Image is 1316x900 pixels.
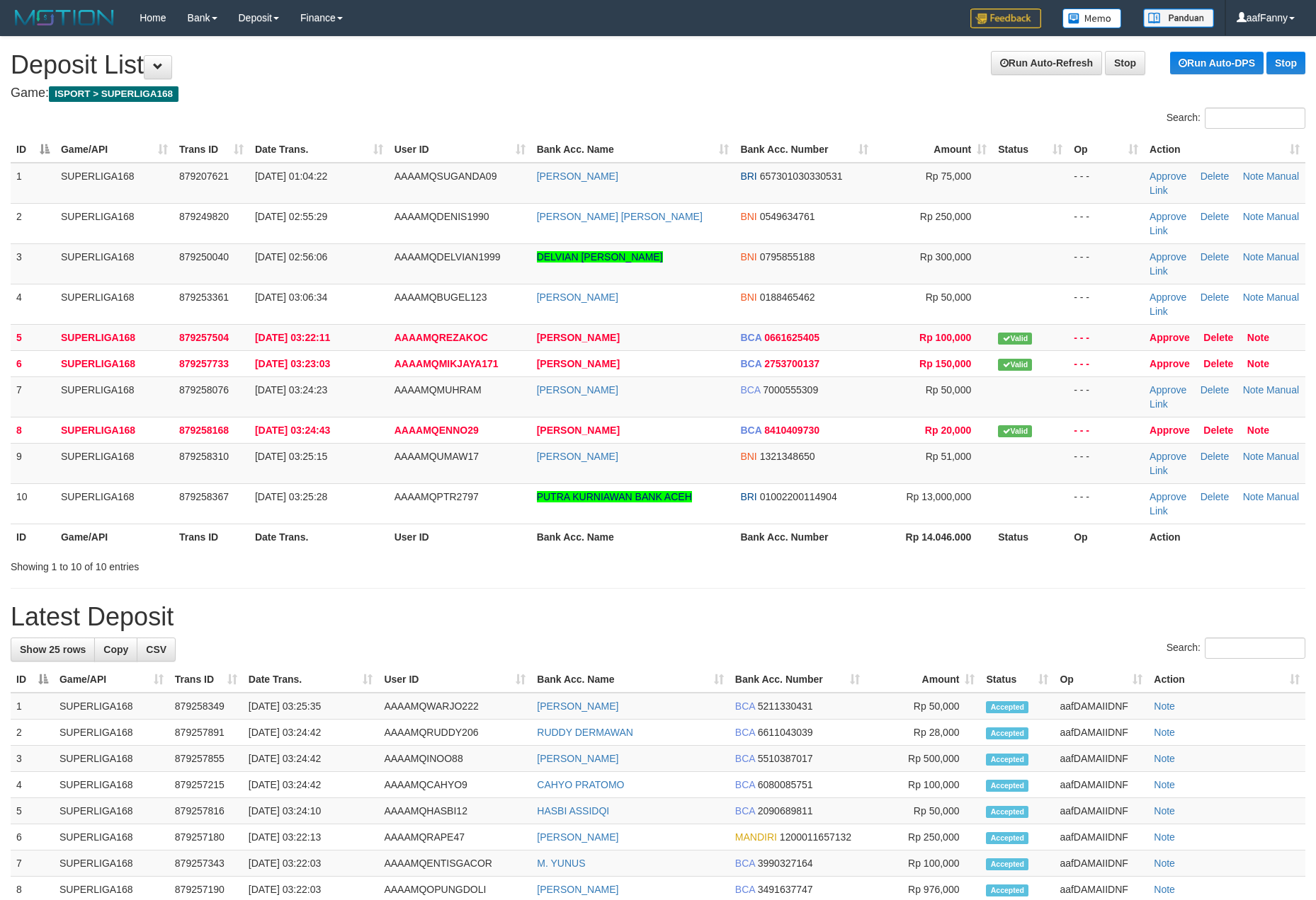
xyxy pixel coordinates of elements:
td: 6 [11,824,54,850]
a: Run Auto-DPS [1170,52,1264,74]
a: Note [1243,171,1264,182]
th: Rp 14.046.000 [874,524,992,550]
span: Copy 0188465462 to clipboard [760,292,815,303]
span: BNI [740,211,756,222]
span: Copy 1200011657132 to clipboard [780,831,851,843]
a: Note [1243,491,1264,502]
td: aafDAMAIIDNF [1054,693,1148,720]
span: [DATE] 03:23:03 [255,358,330,369]
span: Copy 0661625405 to clipboard [764,332,819,343]
a: Note [1154,700,1175,712]
a: Approve [1150,292,1186,303]
a: Note [1243,211,1264,222]
td: SUPERLIGA168 [55,443,174,483]
span: BCA [735,858,755,869]
span: [DATE] 03:24:43 [255,425,330,436]
span: BRI [740,491,756,502]
td: 1 [11,693,54,720]
a: [PERSON_NAME] [537,332,620,343]
span: BCA [740,384,760,396]
span: AAAAMQBUGEL123 [395,292,487,303]
td: - - - [1068,350,1144,376]
td: AAAAMQRUDDY206 [378,720,531,746]
a: Note [1154,727,1175,738]
td: 9 [11,443,55,483]
a: CSV [137,637,176,662]
span: Copy 7000555309 to clipboard [763,384,818,396]
td: Rp 50,000 [866,693,981,720]
td: SUPERLIGA168 [54,693,169,720]
td: AAAAMQHASBI12 [378,798,531,824]
th: Bank Acc. Number: activate to sort column ascending [730,667,866,693]
td: SUPERLIGA168 [54,850,169,877]
span: Copy 5510387017 to clipboard [758,753,813,764]
span: Accepted [986,858,1028,870]
span: 879257504 [179,332,229,343]
img: MOTION_logo.png [11,7,118,28]
span: Rp 300,000 [920,251,971,262]
img: Feedback.jpg [970,8,1041,28]
a: Copy [94,637,137,662]
a: Manual Link [1150,251,1299,277]
a: [PERSON_NAME] [PERSON_NAME] [537,211,703,222]
span: Valid transaction [998,359,1032,371]
a: Run Auto-Refresh [991,51,1102,75]
h1: Latest Deposit [11,603,1305,631]
span: [DATE] 03:06:34 [255,292,327,303]
img: Button%20Memo.svg [1062,8,1122,28]
span: 879207621 [179,171,229,182]
a: Delete [1201,171,1229,182]
th: Trans ID: activate to sort column ascending [169,667,243,693]
span: BCA [735,884,755,895]
td: [DATE] 03:24:42 [243,772,379,798]
td: 3 [11,243,55,284]
td: 4 [11,772,54,798]
a: Approve [1150,384,1186,396]
a: Approve [1150,211,1186,222]
a: Delete [1203,425,1233,436]
h1: Deposit List [11,51,1305,79]
a: [PERSON_NAME] [537,358,620,369]
th: Bank Acc. Name: activate to sort column ascending [531,667,730,693]
th: ID: activate to sort column descending [11,667,54,693]
a: Approve [1150,358,1190,369]
a: Approve [1150,451,1186,462]
td: 7 [11,850,54,877]
a: [PERSON_NAME] [537,171,618,182]
a: RUDDY DERMAWAN [537,727,633,738]
span: BCA [740,358,761,369]
a: Manual Link [1150,171,1299,196]
td: SUPERLIGA168 [54,720,169,746]
a: Note [1247,425,1269,436]
a: Note [1247,358,1269,369]
th: Game/API [55,524,174,550]
a: [PERSON_NAME] [537,831,618,843]
th: Op: activate to sort column ascending [1068,137,1144,163]
a: Note [1243,251,1264,262]
span: Rp 20,000 [925,425,971,436]
td: Rp 50,000 [866,798,981,824]
span: 879258076 [179,384,229,396]
td: - - - [1068,324,1144,350]
td: SUPERLIGA168 [55,284,174,324]
th: ID: activate to sort column descending [11,137,55,163]
a: [PERSON_NAME] [537,292,618,303]
span: [DATE] 03:25:28 [255,491,327,502]
td: 3 [11,746,54,772]
td: aafDAMAIIDNF [1054,824,1148,850]
td: 879257215 [169,772,243,798]
td: AAAAMQINOO88 [378,746,531,772]
td: [DATE] 03:25:35 [243,693,379,720]
span: 879258310 [179,451,229,462]
span: [DATE] 01:04:22 [255,171,327,182]
a: Delete [1201,251,1229,262]
a: Note [1154,858,1175,869]
th: Date Trans.: activate to sort column ascending [249,137,389,163]
td: Rp 28,000 [866,720,981,746]
td: - - - [1068,443,1144,483]
td: - - - [1068,203,1144,243]
td: SUPERLIGA168 [55,163,174,204]
th: Status: activate to sort column ascending [992,137,1068,163]
span: Copy 0795855188 to clipboard [760,251,815,262]
a: [PERSON_NAME] [537,884,618,895]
